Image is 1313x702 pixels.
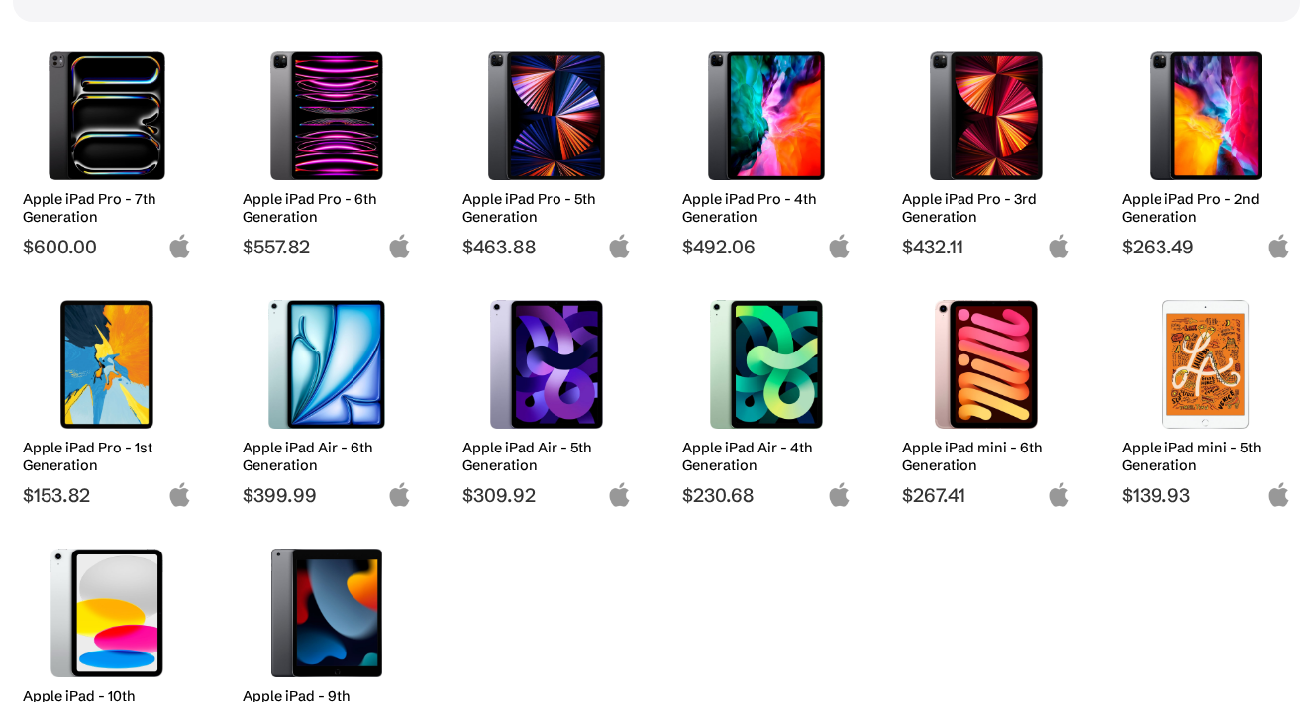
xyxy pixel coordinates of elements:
a: Apple iPad mini 5th Generation Apple iPad mini - 5th Generation $139.93 apple-logo [1112,290,1300,507]
span: $263.49 [1122,235,1291,258]
span: $309.92 [462,483,632,507]
h2: Apple iPad Air - 4th Generation [682,439,852,474]
img: apple-logo [607,482,632,507]
img: apple-logo [607,234,632,258]
h2: Apple iPad Air - 6th Generation [243,439,412,474]
a: Apple iPad Air 6th Generation Apple iPad Air - 6th Generation $399.99 apple-logo [233,290,421,507]
span: $463.88 [462,235,632,258]
img: Apple iPad Pro 7th Generation [38,51,177,180]
h2: Apple iPad Air - 5th Generation [462,439,632,474]
img: apple-logo [1047,482,1071,507]
a: Apple iPad Pro 2nd Generation Apple iPad Pro - 2nd Generation $263.49 apple-logo [1112,42,1300,258]
span: $267.41 [902,483,1071,507]
img: Apple iPad Pro 1st Generation [38,300,177,429]
span: $139.93 [1122,483,1291,507]
img: apple-logo [167,234,192,258]
h2: Apple iPad mini - 6th Generation [902,439,1071,474]
img: apple-logo [1266,482,1291,507]
h2: Apple iPad Pro - 2nd Generation [1122,190,1291,226]
img: apple-logo [167,482,192,507]
img: Apple iPad Pro 6th Generation [257,51,397,180]
h2: Apple iPad Pro - 5th Generation [462,190,632,226]
span: $600.00 [23,235,192,258]
h2: Apple iPad Pro - 3rd Generation [902,190,1071,226]
img: Apple iPad Pro 3rd Generation [917,51,1057,180]
img: apple-logo [1266,234,1291,258]
span: $153.82 [23,483,192,507]
img: Apple iPad Pro 5th Generation [477,51,617,180]
img: Apple iPad Pro 2nd Generation [1137,51,1276,180]
img: Apple iPad (10th Generation) [38,549,177,677]
img: Apple iPad mini 5th Generation [1137,300,1276,429]
img: Apple iPad Air 5th Generation [477,300,617,429]
img: Apple iPad Air 6th Generation [257,300,397,429]
img: Apple iPad Air 4th Generation [697,300,837,429]
h2: Apple iPad Pro - 7th Generation [23,190,192,226]
a: Apple iPad Air 4th Generation Apple iPad Air - 4th Generation $230.68 apple-logo [672,290,860,507]
img: Apple iPad (9th Generation) [257,549,397,677]
a: Apple iPad Pro 5th Generation Apple iPad Pro - 5th Generation $463.88 apple-logo [453,42,641,258]
span: $399.99 [243,483,412,507]
img: Apple iPad mini 6th Generation [917,300,1057,429]
span: $492.06 [682,235,852,258]
span: $230.68 [682,483,852,507]
h2: Apple iPad Pro - 6th Generation [243,190,412,226]
img: apple-logo [387,482,412,507]
img: apple-logo [827,234,852,258]
a: Apple iPad Pro 1st Generation Apple iPad Pro - 1st Generation $153.82 apple-logo [13,290,201,507]
img: apple-logo [1047,234,1071,258]
a: Apple iPad Pro 3rd Generation Apple iPad Pro - 3rd Generation $432.11 apple-logo [892,42,1080,258]
h2: Apple iPad Pro - 4th Generation [682,190,852,226]
h2: Apple iPad Pro - 1st Generation [23,439,192,474]
a: Apple iPad mini 6th Generation Apple iPad mini - 6th Generation $267.41 apple-logo [892,290,1080,507]
span: $432.11 [902,235,1071,258]
a: Apple iPad Pro 6th Generation Apple iPad Pro - 6th Generation $557.82 apple-logo [233,42,421,258]
a: Apple iPad Pro 7th Generation Apple iPad Pro - 7th Generation $600.00 apple-logo [13,42,201,258]
img: Apple iPad Pro 4th Generation [697,51,837,180]
img: apple-logo [387,234,412,258]
h2: Apple iPad mini - 5th Generation [1122,439,1291,474]
img: apple-logo [827,482,852,507]
span: $557.82 [243,235,412,258]
a: Apple iPad Pro 4th Generation Apple iPad Pro - 4th Generation $492.06 apple-logo [672,42,860,258]
a: Apple iPad Air 5th Generation Apple iPad Air - 5th Generation $309.92 apple-logo [453,290,641,507]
